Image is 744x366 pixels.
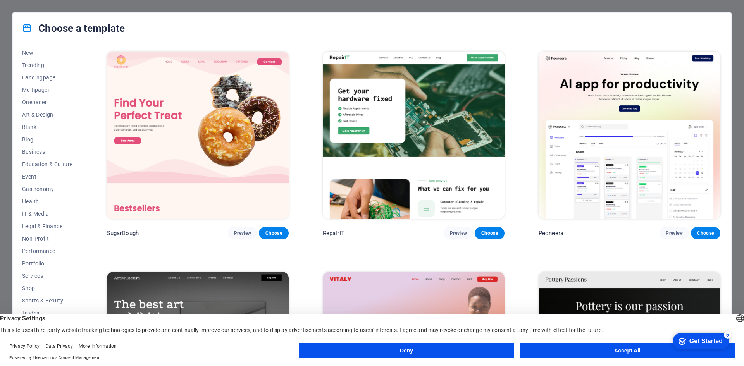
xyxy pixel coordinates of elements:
button: Preview [660,227,689,239]
span: Preview [666,230,683,236]
img: Peoneera [539,52,720,219]
span: Onepager [22,99,73,105]
button: Blog [22,133,73,146]
button: Preview [444,227,473,239]
span: Business [22,149,73,155]
button: Non-Profit [22,232,73,245]
span: Non-Profit [22,235,73,242]
span: Multipager [22,87,73,93]
button: Legal & Finance [22,220,73,232]
button: Landingpage [22,71,73,84]
button: New [22,46,73,59]
button: Onepager [22,96,73,108]
button: Portfolio [22,257,73,270]
div: Get Started [23,9,56,15]
span: Shop [22,285,73,291]
button: IT & Media [22,208,73,220]
span: Choose [481,230,498,236]
button: Trades [22,307,73,319]
p: RepairIT [323,229,344,237]
button: Art & Design [22,108,73,121]
span: Choose [697,230,714,236]
p: SugarDough [107,229,139,237]
span: Health [22,198,73,204]
h4: Choose a template [22,22,125,34]
img: RepairIT [323,52,505,219]
span: Blog [22,136,73,143]
span: Trending [22,62,73,68]
img: SugarDough [107,52,289,219]
span: Education & Culture [22,161,73,167]
span: IT & Media [22,211,73,217]
button: Choose [475,227,504,239]
span: Event [22,174,73,180]
button: Shop [22,282,73,294]
button: Choose [691,227,720,239]
button: Preview [228,227,257,239]
button: Choose [259,227,288,239]
span: New [22,50,73,56]
button: Multipager [22,84,73,96]
p: Peoneera [539,229,563,237]
button: Event [22,170,73,183]
button: Blank [22,121,73,133]
button: Trending [22,59,73,71]
div: 5 [57,2,65,9]
span: Blank [22,124,73,130]
button: Business [22,146,73,158]
span: Landingpage [22,74,73,81]
span: Legal & Finance [22,223,73,229]
span: Trades [22,310,73,316]
span: Art & Design [22,112,73,118]
button: Education & Culture [22,158,73,170]
button: Sports & Beauty [22,294,73,307]
span: Preview [234,230,251,236]
span: Sports & Beauty [22,297,73,304]
button: Performance [22,245,73,257]
span: Performance [22,248,73,254]
button: Health [22,195,73,208]
span: Choose [265,230,282,236]
span: Preview [450,230,467,236]
span: Services [22,273,73,279]
span: Gastronomy [22,186,73,192]
div: Get Started 5 items remaining, 0% complete [6,4,63,20]
button: Services [22,270,73,282]
span: Portfolio [22,260,73,266]
button: Gastronomy [22,183,73,195]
